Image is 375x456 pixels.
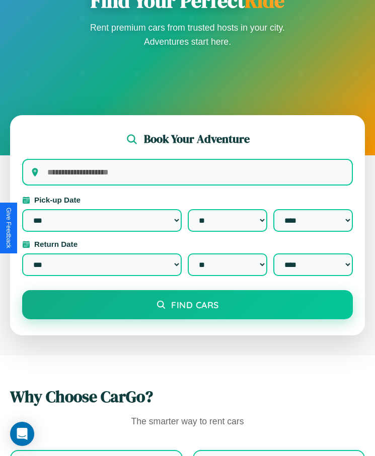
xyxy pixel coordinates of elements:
[22,290,353,319] button: Find Cars
[144,131,250,147] h2: Book Your Adventure
[87,21,288,49] p: Rent premium cars from trusted hosts in your city. Adventures start here.
[22,196,353,204] label: Pick-up Date
[5,208,12,248] div: Give Feedback
[10,414,365,430] p: The smarter way to rent cars
[10,386,365,408] h2: Why Choose CarGo?
[10,422,34,446] div: Open Intercom Messenger
[22,240,353,248] label: Return Date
